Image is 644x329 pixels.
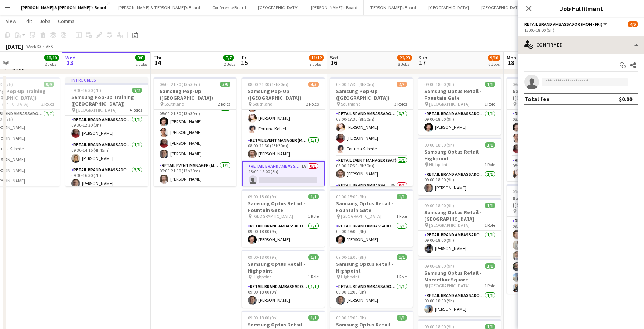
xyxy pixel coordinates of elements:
[628,21,638,27] span: 4/5
[55,16,78,26] a: Comms
[507,110,589,156] app-card-role: RETAIL Brand Ambassador (Mon - Fri)3/308:00-18:00 (10h)[PERSON_NAME][PERSON_NAME][PERSON_NAME]
[484,222,495,228] span: 1 Role
[220,82,230,87] span: 5/5
[135,55,145,61] span: 8/8
[619,95,632,103] div: $0.00
[130,107,142,113] span: 4 Roles
[507,88,589,101] h3: Samsung Pop-Up ([GEOGRAPHIC_DATA])
[330,250,413,308] div: 09:00-18:00 (9h)1/1Samsung Optus Retail - Highpoint Highpoint1 RoleRETAIL Brand Ambassador ([DATE...
[336,194,366,199] span: 09:00-18:00 (9h)
[418,138,501,195] app-job-card: 09:00-18:00 (9h)1/1Samsung Optus Retail - Highpoint Highpoint1 RoleRETAIL Brand Ambassador ([DATE...
[429,222,470,228] span: [GEOGRAPHIC_DATA]
[336,315,366,321] span: 09:00-18:00 (9h)
[485,82,495,87] span: 1/1
[418,170,501,195] app-card-role: RETAIL Brand Ambassador ([DATE])1/109:00-18:00 (9h)[PERSON_NAME]
[429,283,470,288] span: [GEOGRAPHIC_DATA]
[330,110,413,156] app-card-role: RETAIL Brand Ambassador ([DATE])3/308:00-17:30 (9h30m)[PERSON_NAME][PERSON_NAME]Fortuna Kebede
[507,77,589,181] app-job-card: 08:00-18:00 (10h)4/4Samsung Pop-Up ([GEOGRAPHIC_DATA]) Southland2 RolesRETAIL Brand Ambassador (M...
[242,282,325,308] app-card-role: RETAIL Brand Ambassador (Mon - Fri)1/109:00-18:00 (9h)[PERSON_NAME]
[242,90,325,136] app-card-role: RETAIL Brand Ambassador (Mon - Fri)3/308:00-21:30 (13h30m)[PERSON_NAME][PERSON_NAME]Fortuna Kebede
[154,104,236,161] app-card-role: RETAIL Brand Ambassador (Mon - Fri)4/408:00-21:30 (13h30m)[PERSON_NAME][PERSON_NAME][PERSON_NAME]...
[488,61,500,67] div: 6 Jobs
[164,101,184,107] span: Southland
[218,101,230,107] span: 2 Roles
[253,101,273,107] span: Southland
[37,16,54,26] a: Jobs
[305,0,364,15] button: [PERSON_NAME]'s Board
[394,101,407,107] span: 3 Roles
[418,88,501,101] h3: Samsung Optus Retail - Fountain Gate
[418,110,501,135] app-card-role: RETAIL Brand Ambassador ([DATE])1/109:00-18:00 (9h)[PERSON_NAME]
[424,142,454,148] span: 09:00-18:00 (9h)
[418,77,501,135] app-job-card: 09:00-18:00 (9h)1/1Samsung Optus Retail - Fountain Gate [GEOGRAPHIC_DATA]1 RoleRETAIL Brand Ambas...
[24,44,43,49] span: Week 33
[112,0,206,15] button: [PERSON_NAME] & [PERSON_NAME]'s Board
[253,274,271,280] span: Highpoint
[330,222,413,247] app-card-role: RETAIL Brand Ambassador ([DATE])1/109:00-18:00 (9h)[PERSON_NAME]
[397,194,407,199] span: 1/1
[524,27,638,33] div: 13:00-18:00 (5h)
[24,18,32,24] span: Edit
[253,213,293,219] span: [GEOGRAPHIC_DATA]
[398,61,412,67] div: 8 Jobs
[507,54,516,61] span: Mon
[397,55,412,61] span: 22/23
[424,263,454,269] span: 09:00-18:00 (9h)
[308,194,319,199] span: 1/1
[41,101,54,107] span: 2 Roles
[242,250,325,308] app-job-card: 09:00-18:00 (9h)1/1Samsung Optus Retail - Highpoint Highpoint1 RoleRETAIL Brand Ambassador (Mon -...
[6,43,23,50] div: [DATE]
[507,156,589,181] app-card-role: RETAIL Event Manager (Mon - Fri)1/108:00-18:00 (10h)[PERSON_NAME]
[248,194,278,199] span: 09:00-18:00 (9h)
[248,254,278,260] span: 09:00-18:00 (9h)
[397,315,407,321] span: 1/1
[330,156,413,181] app-card-role: RETAIL Event Manager (Sat)1/108:00-17:30 (9h30m)[PERSON_NAME]
[330,77,413,186] app-job-card: 08:00-17:30 (9h30m)4/5Samsung Pop-Up ([GEOGRAPHIC_DATA]) Southland3 RolesRETAIL Brand Ambassador ...
[242,77,325,186] div: 08:00-21:30 (13h30m)4/5Samsung Pop-Up ([GEOGRAPHIC_DATA]) Southland3 RolesRETAIL Brand Ambassador...
[484,101,495,107] span: 1 Role
[242,161,325,188] app-card-role: RETAIL Brand Ambassador (Mon - Fri)1A0/113:00-18:00 (5h)
[330,181,413,206] app-card-role: RETAIL Brand Ambassador ([DATE])2A0/1
[6,18,16,24] span: View
[517,208,558,214] span: [GEOGRAPHIC_DATA]
[40,18,51,24] span: Jobs
[3,16,19,26] a: View
[242,222,325,247] app-card-role: RETAIL Brand Ambassador (Mon - Fri)1/109:00-18:00 (9h)[PERSON_NAME]
[15,0,112,15] button: [PERSON_NAME] & [PERSON_NAME]'s Board
[308,274,319,280] span: 1 Role
[241,58,248,67] span: 15
[64,58,76,67] span: 13
[242,136,325,161] app-card-role: RETAIL Event Manager (Mon - Fri)1/108:00-21:30 (13h30m)[PERSON_NAME]
[154,54,163,61] span: Thu
[341,213,381,219] span: [GEOGRAPHIC_DATA]
[418,198,501,256] app-job-card: 09:00-18:00 (9h)1/1Samsung Optus Retail - [GEOGRAPHIC_DATA] [GEOGRAPHIC_DATA]1 RoleRETAIL Brand A...
[424,82,454,87] span: 09:00-18:00 (9h)
[154,88,236,101] h3: Samsung Pop-Up ([GEOGRAPHIC_DATA])
[341,274,359,280] span: Highpoint
[513,189,542,194] span: 09:30-16:30 (7h)
[154,77,236,186] app-job-card: 08:00-21:30 (13h30m)5/5Samsung Pop-Up ([GEOGRAPHIC_DATA]) Southland2 RolesRETAIL Brand Ambassador...
[44,55,59,61] span: 10/10
[418,148,501,162] h3: Samsung Optus Retail - Highpoint
[330,189,413,247] div: 09:00-18:00 (9h)1/1Samsung Optus Retail - Fountain Gate [GEOGRAPHIC_DATA]1 RoleRETAIL Brand Ambas...
[364,0,422,15] button: [PERSON_NAME]'s Board
[429,162,448,167] span: Highpoint
[248,82,288,87] span: 08:00-21:30 (13h30m)
[242,54,248,61] span: Fri
[397,254,407,260] span: 1/1
[488,55,500,61] span: 9/10
[308,82,319,87] span: 4/5
[507,184,589,294] div: 09:30-16:30 (7h)8/10Samsung Pop-up Training ([GEOGRAPHIC_DATA]) [GEOGRAPHIC_DATA]2 RolesRETAIL Br...
[65,54,76,61] span: Wed
[485,263,495,269] span: 1/1
[330,54,338,61] span: Sat
[65,94,148,107] h3: Samsung Pop-up Training ([GEOGRAPHIC_DATA])
[507,195,589,208] h3: Samsung Pop-up Training ([GEOGRAPHIC_DATA])
[485,203,495,208] span: 1/1
[136,61,147,67] div: 2 Jobs
[46,44,55,49] div: AEST
[65,116,148,141] app-card-role: RETAIL Brand Ambassador (Mon - Fri)1/109:30-12:30 (3h)[PERSON_NAME]
[306,101,319,107] span: 3 Roles
[58,18,75,24] span: Comms
[524,21,602,27] span: RETAIL Brand Ambassador (Mon - Fri)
